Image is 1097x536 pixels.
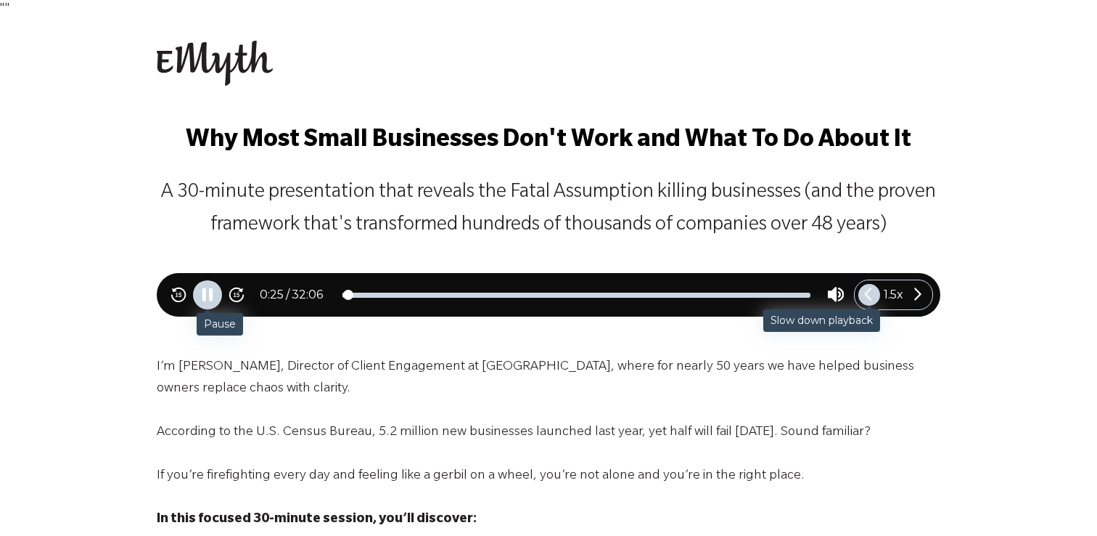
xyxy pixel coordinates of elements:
[193,280,222,309] div: Pause
[854,280,933,310] div: Playback speed
[763,309,880,332] div: Slow down playback
[157,177,940,243] p: A 30-minute presentation that reveals the Fatal Assumption killing businesses (and the proven fra...
[157,41,273,86] img: EMyth
[286,286,289,304] span: /
[821,280,850,309] div: Volume controls
[342,293,810,298] div: Adjust position
[1024,466,1097,536] iframe: Chat Widget
[164,280,193,309] div: Skip backward 15 seconds
[858,284,880,306] div: Slow down playback
[186,129,911,155] span: Why Most Small Businesses Don't Work and What To Do About It
[339,293,814,298] div: Seek bar
[907,284,929,306] div: Speed up playback
[880,286,907,304] div: 1.5 x
[222,280,251,309] div: Skip forward 15 seconds
[157,273,940,317] div: Play audio: Why Small Businesses Don't Work - Paul Bauscher
[197,313,243,336] div: Pause
[255,286,328,304] span: 0 : 25 32 : 06
[821,280,850,309] div: Volume
[157,513,477,527] span: In this focused 30-minute session, you’ll discover:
